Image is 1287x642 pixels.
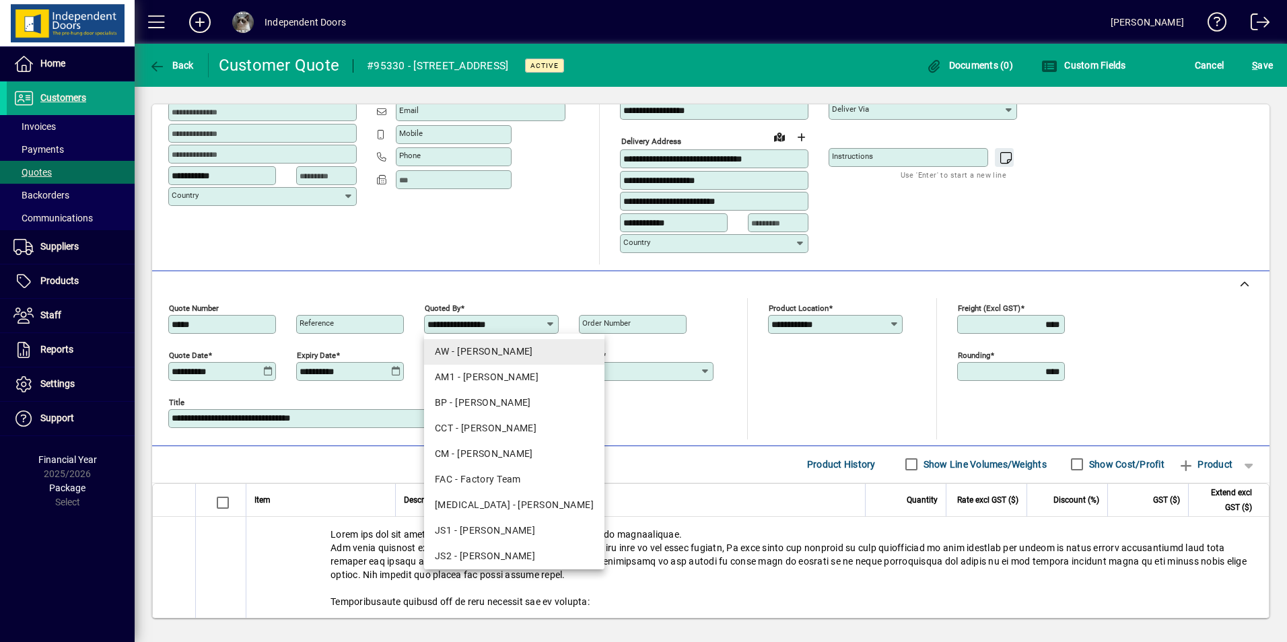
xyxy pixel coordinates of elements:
div: AW - [PERSON_NAME] [435,345,594,359]
span: Reports [40,344,73,355]
mat-label: Quoted by [425,303,460,312]
span: Back [149,60,194,71]
mat-label: Mobile [399,129,423,138]
span: Extend excl GST ($) [1197,485,1252,515]
mat-option: CCT - Cassie Cameron-Tait [424,416,604,441]
span: ave [1252,55,1273,76]
button: Save [1249,53,1276,77]
mat-label: Order number [582,318,631,328]
label: Show Cost/Profit [1086,458,1164,471]
span: Invoices [13,121,56,132]
a: Payments [7,138,135,161]
a: Logout [1241,3,1270,46]
app-page-header-button: Back [135,53,209,77]
span: Active [530,61,559,70]
label: Show Line Volumes/Weights [921,458,1047,471]
mat-label: Rounding [958,350,990,359]
div: FAC - Factory Team [435,472,594,487]
a: Suppliers [7,230,135,264]
span: Item [254,493,271,507]
div: Independent Doors [265,11,346,33]
a: Invoices [7,115,135,138]
span: Product History [807,454,876,475]
button: Choose address [790,127,812,148]
mat-option: HMS - Hayden Smith [424,493,604,518]
a: Reports [7,333,135,367]
span: Home [40,58,65,69]
mat-option: JS2 - Jaime Sullivan [424,544,604,569]
button: Profile [221,10,265,34]
div: #95330 - [STREET_ADDRESS] [367,55,508,77]
span: Staff [40,310,61,320]
span: Cancel [1195,55,1224,76]
mat-option: AM1 - Angie Mehlhopt [424,365,604,390]
div: JS1 - [PERSON_NAME] [435,524,594,538]
mat-label: Product location [769,303,829,312]
a: Quotes [7,161,135,184]
mat-label: Title [169,397,184,406]
mat-label: Phone [399,151,421,160]
span: Rate excl GST ($) [957,493,1018,507]
a: Communications [7,207,135,229]
span: Products [40,275,79,286]
span: Quantity [907,493,938,507]
mat-label: Deliver via [832,104,869,114]
span: Package [49,483,85,493]
mat-label: Quote number [169,303,219,312]
mat-label: Country [623,238,650,247]
a: Backorders [7,184,135,207]
span: Support [40,413,74,423]
span: Communications [13,213,93,223]
span: Customers [40,92,86,103]
button: Cancel [1191,53,1228,77]
span: Documents (0) [926,60,1013,71]
button: Custom Fields [1038,53,1129,77]
mat-label: Expiry date [297,350,336,359]
div: JS2 - [PERSON_NAME] [435,549,594,563]
span: Payments [13,144,64,155]
div: [MEDICAL_DATA] - [PERSON_NAME] [435,498,594,512]
span: Custom Fields [1041,60,1126,71]
button: Documents (0) [922,53,1016,77]
mat-label: Freight (excl GST) [958,303,1020,312]
span: Settings [40,378,75,389]
a: Products [7,264,135,298]
mat-option: AW - Alison Worden [424,339,604,365]
span: GST ($) [1153,493,1180,507]
span: Financial Year [38,454,97,465]
mat-label: Instructions [832,151,873,161]
span: Discount (%) [1053,493,1099,507]
span: Quotes [13,167,52,178]
button: Add [178,10,221,34]
span: Product [1178,454,1232,475]
div: Customer Quote [219,55,340,76]
mat-label: Email [399,106,419,115]
span: S [1252,60,1257,71]
mat-label: Country [172,190,199,200]
button: Product [1171,452,1239,476]
mat-hint: Use 'Enter' to start a new line [901,167,1006,182]
a: Staff [7,299,135,332]
mat-option: CM - Chris Maguire [424,441,604,467]
a: Knowledge Base [1197,3,1227,46]
button: Back [145,53,197,77]
div: BP - [PERSON_NAME] [435,396,594,410]
span: Backorders [13,190,69,201]
mat-label: Quote date [169,350,208,359]
a: Home [7,47,135,81]
mat-option: BP - Brad Price [424,390,604,416]
span: Description [404,493,445,507]
button: Product History [802,452,881,476]
a: View on map [769,126,790,147]
mat-option: JS1 - Jacqui Schader [424,518,604,544]
a: Support [7,402,135,435]
div: AM1 - [PERSON_NAME] [435,370,594,384]
div: CM - [PERSON_NAME] [435,447,594,461]
mat-option: FAC - Factory Team [424,467,604,493]
a: Settings [7,367,135,401]
span: Suppliers [40,241,79,252]
div: [PERSON_NAME] [1111,11,1184,33]
mat-label: Reference [300,318,334,328]
div: CCT - [PERSON_NAME] [435,421,594,435]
